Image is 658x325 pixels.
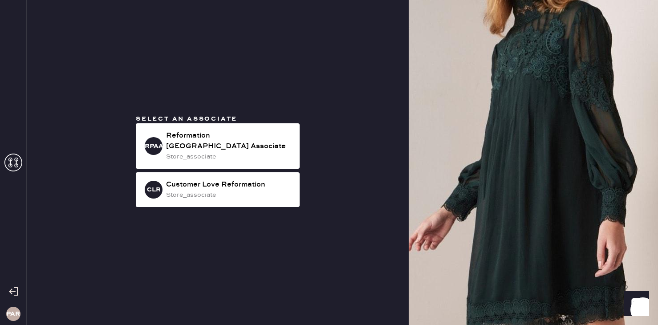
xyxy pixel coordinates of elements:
[616,285,654,323] iframe: Front Chat
[166,190,292,200] div: store_associate
[166,152,292,162] div: store_associate
[145,143,162,149] h3: RPAA
[6,311,20,317] h3: PAR
[147,187,161,193] h3: CLR
[166,179,292,190] div: Customer Love Reformation
[136,115,237,123] span: Select an associate
[166,130,292,152] div: Reformation [GEOGRAPHIC_DATA] Associate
